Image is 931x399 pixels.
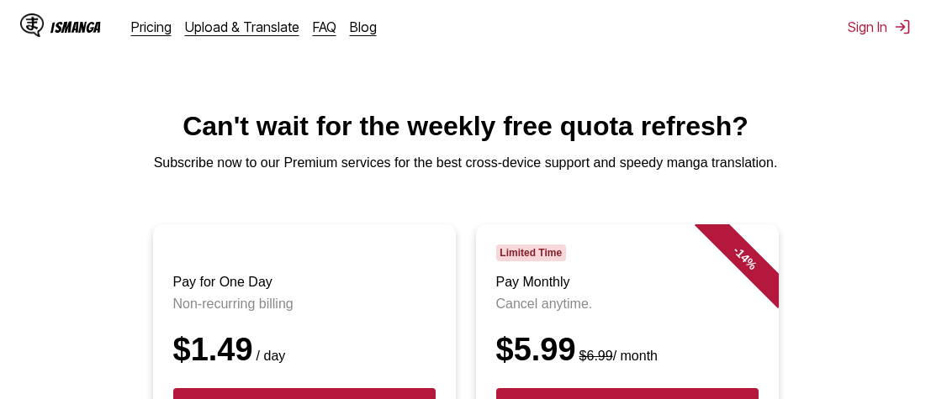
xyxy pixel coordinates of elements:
[173,332,436,368] div: $1.49
[313,18,336,35] a: FAQ
[13,111,918,142] h1: Can't wait for the weekly free quota refresh?
[350,18,377,35] a: Blog
[173,275,436,290] h3: Pay for One Day
[496,297,759,312] p: Cancel anytime.
[496,275,759,290] h3: Pay Monthly
[579,349,613,363] s: $6.99
[253,349,286,363] small: / day
[173,297,436,312] p: Non-recurring billing
[50,19,101,35] div: IsManga
[848,18,911,35] button: Sign In
[576,349,658,363] small: / month
[131,18,172,35] a: Pricing
[894,18,911,35] img: Sign out
[694,207,795,308] div: - 14 %
[496,244,566,261] span: Limited Time
[20,13,131,40] a: IsManga LogoIsManga
[13,155,918,171] p: Subscribe now to our Premium services for the best cross-device support and speedy manga translat...
[496,332,759,368] div: $5.99
[185,18,299,35] a: Upload & Translate
[20,13,44,37] img: IsManga Logo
